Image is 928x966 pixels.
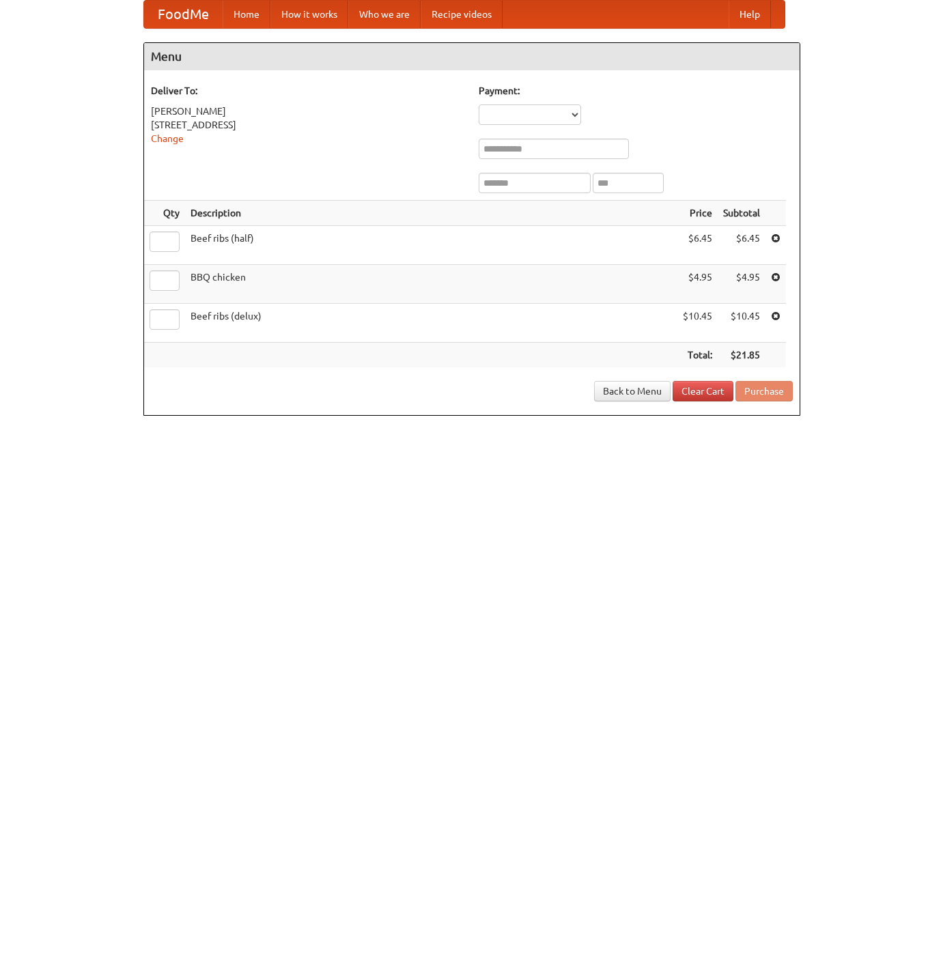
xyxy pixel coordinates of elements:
[735,381,793,401] button: Purchase
[144,43,800,70] h4: Menu
[718,226,765,265] td: $6.45
[677,304,718,343] td: $10.45
[185,265,677,304] td: BBQ chicken
[348,1,421,28] a: Who we are
[185,226,677,265] td: Beef ribs (half)
[718,343,765,368] th: $21.85
[151,133,184,144] a: Change
[185,304,677,343] td: Beef ribs (delux)
[718,201,765,226] th: Subtotal
[594,381,671,401] a: Back to Menu
[185,201,677,226] th: Description
[151,104,465,118] div: [PERSON_NAME]
[677,226,718,265] td: $6.45
[479,84,793,98] h5: Payment:
[673,381,733,401] a: Clear Cart
[718,304,765,343] td: $10.45
[677,201,718,226] th: Price
[270,1,348,28] a: How it works
[677,265,718,304] td: $4.95
[144,1,223,28] a: FoodMe
[151,118,465,132] div: [STREET_ADDRESS]
[677,343,718,368] th: Total:
[421,1,503,28] a: Recipe videos
[729,1,771,28] a: Help
[223,1,270,28] a: Home
[718,265,765,304] td: $4.95
[151,84,465,98] h5: Deliver To:
[144,201,185,226] th: Qty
